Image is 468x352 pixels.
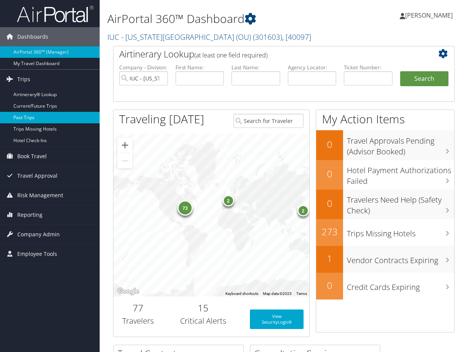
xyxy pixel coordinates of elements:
a: Terms (opens in new tab) [296,291,307,296]
a: Open this area in Google Maps (opens a new window) [115,287,141,296]
button: Search [400,71,449,87]
button: Zoom out [117,153,133,169]
label: Company - Division: [119,64,168,71]
span: Dashboards [17,27,48,46]
h3: Credit Cards Expiring [347,278,455,293]
h3: Hotel Payment Authorizations Failed [347,161,455,187]
span: Reporting [17,205,43,224]
input: Search for Traveler [233,114,304,128]
a: View SecurityLogic® [250,309,304,329]
h1: My Action Items [316,111,455,127]
span: ( 301603 ) [253,32,282,42]
span: Risk Management [17,186,63,205]
h2: 1 [316,252,343,265]
h2: 15 [168,301,238,314]
a: 0Travelers Need Help (Safety Check) [316,190,455,219]
h2: 273 [316,225,343,238]
a: 0Travel Approvals Pending (Advisor Booked) [316,130,455,160]
h2: 0 [316,138,343,151]
a: [PERSON_NAME] [400,4,460,27]
span: Employee Tools [17,244,57,264]
button: Zoom in [117,138,133,153]
label: Ticket Number: [344,64,392,71]
label: First Name: [176,64,224,71]
div: 2 [297,205,309,216]
span: Trips [17,70,30,89]
span: (at least one field required) [194,51,268,59]
span: [PERSON_NAME] [405,11,453,20]
h1: AirPortal 360™ Dashboard [107,11,343,27]
button: Keyboard shortcuts [225,291,258,296]
span: Book Travel [17,147,47,166]
h3: Critical Alerts [168,316,238,326]
a: 1Vendor Contracts Expiring [316,246,455,273]
a: 0Credit Cards Expiring [316,273,455,300]
span: Map data ©2025 [263,291,292,296]
h3: Trips Missing Hotels [347,224,455,239]
img: Google [115,287,141,296]
span: Travel Approval [17,166,57,185]
h3: Travelers Need Help (Safety Check) [347,191,455,216]
h3: Travel Approvals Pending (Advisor Booked) [347,132,455,157]
span: , [ 40097 ] [282,32,311,42]
label: Last Name: [232,64,280,71]
a: 0Hotel Payment Authorizations Failed [316,160,455,190]
h2: 0 [316,197,343,210]
h3: Travelers [119,316,157,326]
span: Company Admin [17,225,60,244]
div: 73 [177,200,193,216]
h2: Airtinerary Lookup [119,47,420,61]
div: 2 [222,195,234,206]
a: IUC - [US_STATE][GEOGRAPHIC_DATA] (OU) [107,32,311,42]
h2: 77 [119,301,157,314]
label: Agency Locator: [288,64,337,71]
img: airportal-logo.png [17,5,94,23]
h3: Vendor Contracts Expiring [347,251,455,266]
h1: Traveling [DATE] [119,111,204,127]
h2: 0 [316,279,343,292]
h2: 0 [316,167,343,180]
a: 273Trips Missing Hotels [316,219,455,246]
